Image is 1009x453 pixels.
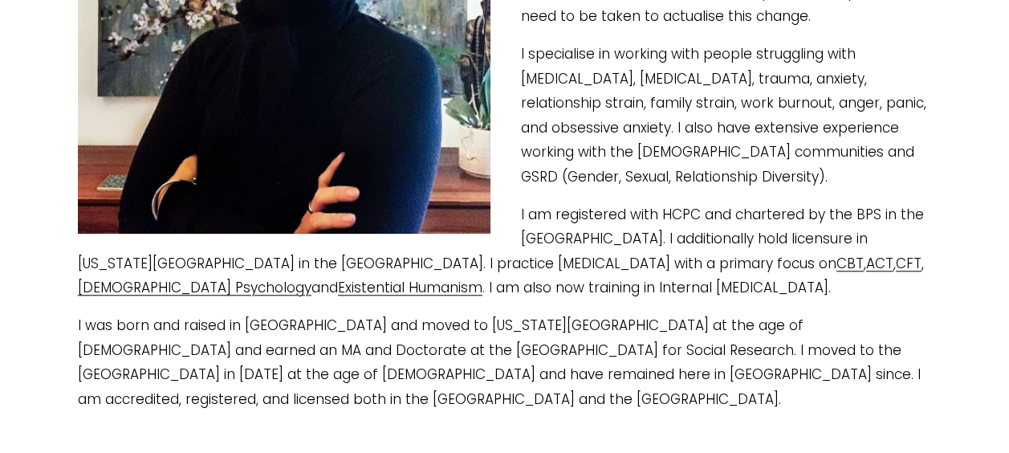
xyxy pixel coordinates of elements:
a: CFT [896,254,922,273]
a: [DEMOGRAPHIC_DATA] Psychology [78,278,311,297]
p: I specialise in working with people struggling with [MEDICAL_DATA], [MEDICAL_DATA], trauma, anxie... [78,42,931,190]
p: I am registered with HCPC and chartered by the BPS in the [GEOGRAPHIC_DATA]. I additionally hold ... [78,202,931,300]
a: ACT [866,254,893,273]
a: CBT [836,254,864,273]
p: I was born and raised in [GEOGRAPHIC_DATA] and moved to [US_STATE][GEOGRAPHIC_DATA] at the age of... [78,313,931,411]
a: Existential Humanism [338,278,482,297]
